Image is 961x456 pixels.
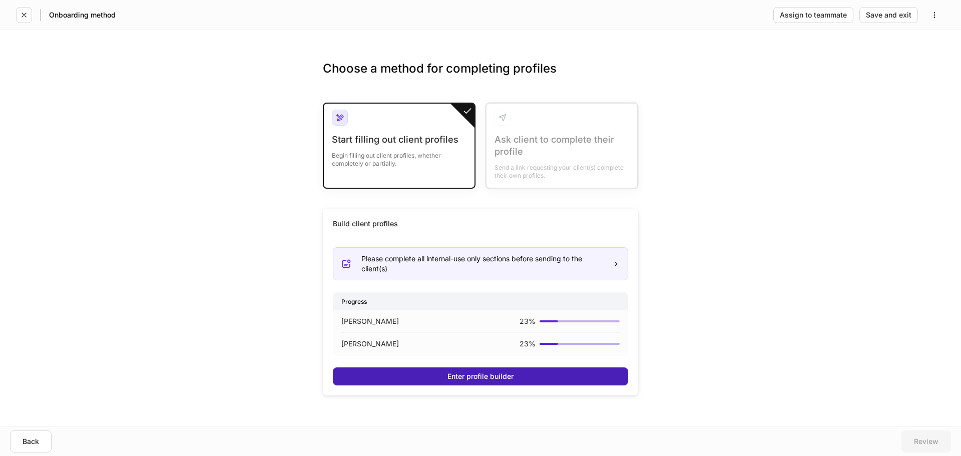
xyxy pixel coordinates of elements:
[49,10,116,20] h5: Onboarding method
[333,367,628,385] button: Enter profile builder
[323,61,638,93] h3: Choose a method for completing profiles
[23,438,39,445] div: Back
[780,12,847,19] div: Assign to teammate
[361,254,605,274] div: Please complete all internal-use only sections before sending to the client(s)
[866,12,911,19] div: Save and exit
[859,7,918,23] button: Save and exit
[341,339,399,349] p: [PERSON_NAME]
[341,316,399,326] p: [PERSON_NAME]
[332,134,466,146] div: Start filling out client profiles
[332,146,466,168] div: Begin filling out client profiles, whether completely or partially.
[447,373,514,380] div: Enter profile builder
[10,430,52,452] button: Back
[520,339,536,349] p: 23 %
[773,7,853,23] button: Assign to teammate
[333,293,628,310] div: Progress
[333,219,398,229] div: Build client profiles
[520,316,536,326] p: 23 %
